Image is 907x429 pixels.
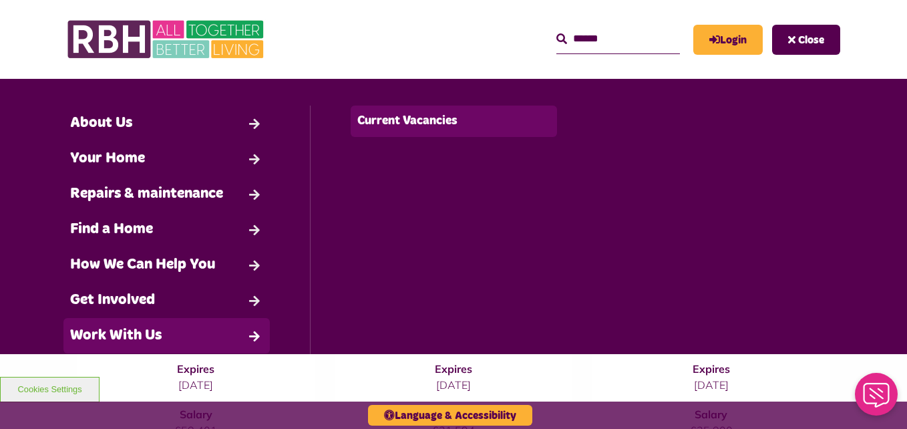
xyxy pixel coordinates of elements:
[63,353,270,389] a: Contact Us
[63,176,270,212] a: Repairs & maintenance
[351,106,556,137] a: Current Vacancies
[798,35,824,45] span: Close
[361,377,546,393] p: [DATE]
[63,141,270,176] a: Your Home
[693,25,763,55] a: MyRBH
[63,106,270,141] a: About Us
[368,405,532,426] button: Language & Accessibility
[556,25,680,53] input: Search
[772,25,840,55] button: Navigation
[63,247,270,283] a: How We Can Help You
[435,362,472,376] strong: Expires
[693,362,730,376] strong: Expires
[847,369,907,429] iframe: Netcall Web Assistant for live chat
[104,377,288,393] p: [DATE]
[63,283,270,318] a: Get Involved
[63,212,270,247] a: Find a Home
[177,362,214,376] strong: Expires
[619,377,803,393] p: [DATE]
[67,13,267,65] img: RBH
[63,318,270,353] a: Work With Us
